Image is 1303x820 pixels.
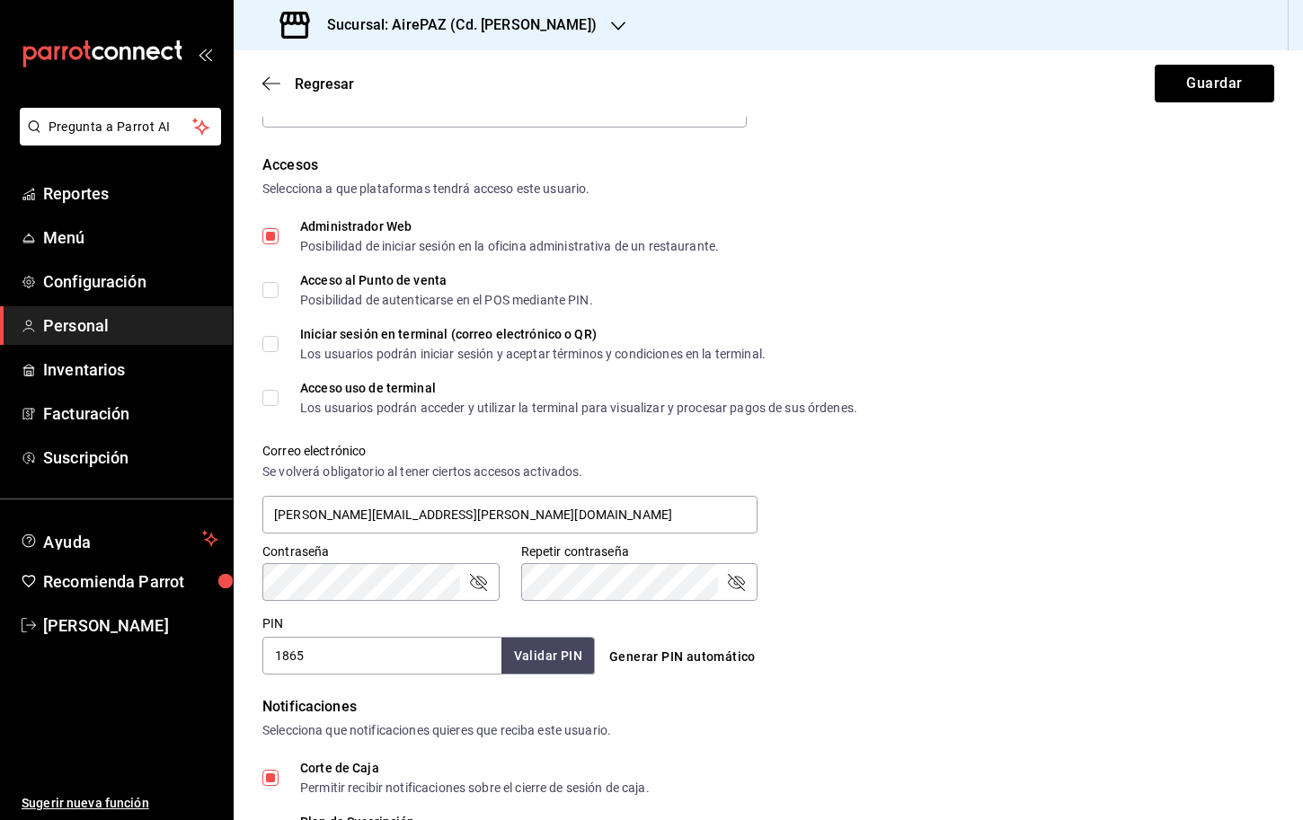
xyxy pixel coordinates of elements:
[300,401,857,414] div: Los usuarios podrán acceder y utilizar la terminal para visualizar y procesar pagos de sus órdenes.
[467,571,489,593] button: passwordField
[300,348,766,360] div: Los usuarios podrán iniciar sesión y aceptar términos y condiciones en la terminal.
[43,445,218,470] span: Suscripción
[262,180,1274,198] div: Selecciona a que plataformas tendrá acceso este usuario.
[300,762,650,774] div: Corte de Caja
[602,640,763,674] button: Generar PIN automático
[300,382,857,394] div: Acceso uso de terminal
[521,545,758,558] label: Repetir contraseña
[300,274,593,287] div: Acceso al Punto de venta
[43,269,218,294] span: Configuración
[262,617,283,630] label: PIN
[262,75,354,93] button: Regresar
[725,571,747,593] button: passwordField
[262,154,1274,176] div: Accesos
[43,313,218,338] span: Personal
[300,294,593,306] div: Posibilidad de autenticarse en el POS mediante PIN.
[22,794,218,813] span: Sugerir nueva función
[262,696,1274,718] div: Notificaciones
[262,545,500,558] label: Contraseña
[20,108,221,145] button: Pregunta a Parrot AI
[43,401,218,426] span: Facturación
[43,225,218,250] span: Menú
[300,328,766,340] div: Iniciar sesión en terminal (correo electrónico o QR)
[262,721,1274,740] div: Selecciona que notificaciones quieres que reciba este usuario.
[43,528,195,550] span: Ayuda
[300,220,719,233] div: Administrador Web
[43,181,218,206] span: Reportes
[262,463,758,481] div: Se volverá obligatorio al tener ciertos accesos activados.
[49,118,193,137] span: Pregunta a Parrot AI
[501,638,595,675] button: Validar PIN
[262,445,758,457] label: Correo electrónico
[262,637,501,675] input: 3 a 6 dígitos
[300,781,650,794] div: Permitir recibir notificaciones sobre el cierre de sesión de caja.
[198,47,212,61] button: open_drawer_menu
[300,240,719,252] div: Posibilidad de iniciar sesión en la oficina administrativa de un restaurante.
[43,613,218,638] span: [PERSON_NAME]
[1155,65,1274,102] button: Guardar
[295,75,354,93] span: Regresar
[43,569,218,594] span: Recomienda Parrot
[13,130,221,149] a: Pregunta a Parrot AI
[313,14,597,36] h3: Sucursal: AirePAZ (Cd. [PERSON_NAME])
[43,357,218,382] span: Inventarios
